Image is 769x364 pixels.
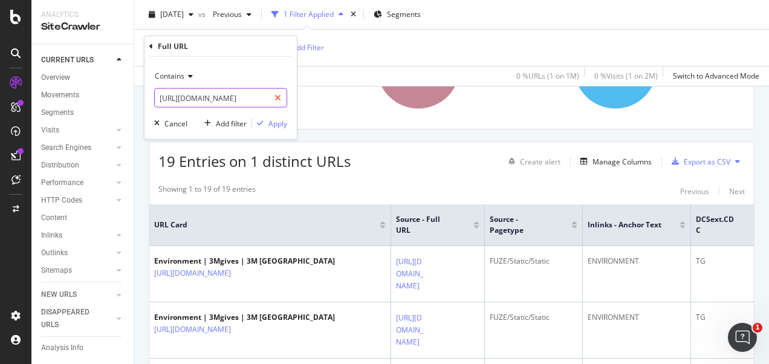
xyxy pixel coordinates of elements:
a: Movements [41,89,125,102]
div: ENVIRONMENT [588,256,686,267]
a: Sitemaps [41,264,113,277]
button: Add filter [200,117,247,129]
button: Previous [208,5,256,24]
span: Segments [387,9,421,19]
div: Performance [41,177,83,189]
button: Create alert [504,152,560,171]
span: Previous [208,9,242,19]
span: Source - pagetype [490,214,553,236]
div: Environment | 3Mgives | 3M [GEOGRAPHIC_DATA] [154,256,335,267]
button: Export as CSV [667,152,730,171]
span: DCSext.CDC [696,214,738,236]
div: 0 % Visits ( 1 on 2M ) [594,71,658,81]
div: Distribution [41,159,79,172]
div: Full URL [158,41,188,51]
button: Next [729,184,745,198]
button: Manage Columns [576,154,652,169]
div: NEW URLS [41,288,77,301]
div: Movements [41,89,79,102]
a: [URL][DOMAIN_NAME] [154,267,231,279]
a: NEW URLS [41,288,113,301]
button: Cancel [149,117,187,129]
div: A chart. [356,15,545,120]
a: Content [41,212,125,224]
div: FUZE/Static/Static [490,256,577,267]
span: 1 [753,323,762,333]
div: Search Engines [41,141,91,154]
a: Search Engines [41,141,113,154]
div: Outlinks [41,247,68,259]
a: Segments [41,106,125,119]
div: Create alert [520,157,560,167]
button: 1 Filter Applied [267,5,348,24]
button: Apply [252,117,287,129]
div: Analytics [41,10,124,20]
div: Inlinks [41,229,62,242]
div: ENVIRONMENT [588,312,686,323]
div: Sitemaps [41,264,72,277]
div: A chart. [553,15,742,120]
div: Environment | 3Mgives | 3M [GEOGRAPHIC_DATA] [154,312,335,323]
span: 19 Entries on 1 distinct URLs [158,151,351,171]
span: Contains [155,71,184,81]
button: Add Filter [276,41,324,55]
a: Analysis Info [41,342,125,354]
div: Cancel [164,118,187,128]
a: HTTP Codes [41,194,113,207]
a: Outlinks [41,247,113,259]
div: DISAPPEARED URLS [41,306,102,331]
div: Analysis Info [41,342,83,354]
div: TG [696,312,762,323]
div: Next [729,186,745,197]
a: Distribution [41,159,113,172]
div: Export as CSV [684,157,730,167]
button: Previous [680,184,709,198]
a: [URL][DOMAIN_NAME] [396,256,427,292]
div: Add filter [216,118,247,128]
span: URL Card [154,219,377,230]
div: Manage Columns [592,157,652,167]
div: Content [41,212,67,224]
div: Previous [680,186,709,197]
div: TG [696,256,762,267]
div: Add Filter [292,42,324,53]
button: Segments [369,5,426,24]
button: Switch to Advanced Mode [668,67,759,86]
div: 1 Filter Applied [284,9,334,19]
a: DISAPPEARED URLS [41,306,113,331]
div: SiteCrawler [41,20,124,34]
div: Showing 1 to 19 of 19 entries [158,184,256,198]
a: Overview [41,71,125,84]
a: Inlinks [41,229,113,242]
span: vs [198,9,208,19]
span: 2025 Aug. 31st [160,9,184,19]
div: Switch to Advanced Mode [673,71,759,81]
div: 0 % URLs ( 1 on 1M ) [516,71,579,81]
a: [URL][DOMAIN_NAME] [154,323,231,336]
span: Inlinks - Anchor Text [588,219,661,230]
div: Segments [41,106,74,119]
iframe: Intercom live chat [728,323,757,352]
button: [DATE] [144,5,198,24]
a: [URL][DOMAIN_NAME] [396,312,427,348]
div: FUZE/Static/Static [490,312,577,323]
div: Visits [41,124,59,137]
span: Source - Full URL [396,214,455,236]
div: CURRENT URLS [41,54,94,67]
a: Visits [41,124,113,137]
div: Overview [41,71,70,84]
div: HTTP Codes [41,194,82,207]
a: CURRENT URLS [41,54,113,67]
div: times [348,8,359,21]
a: Performance [41,177,113,189]
div: Apply [268,118,287,128]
